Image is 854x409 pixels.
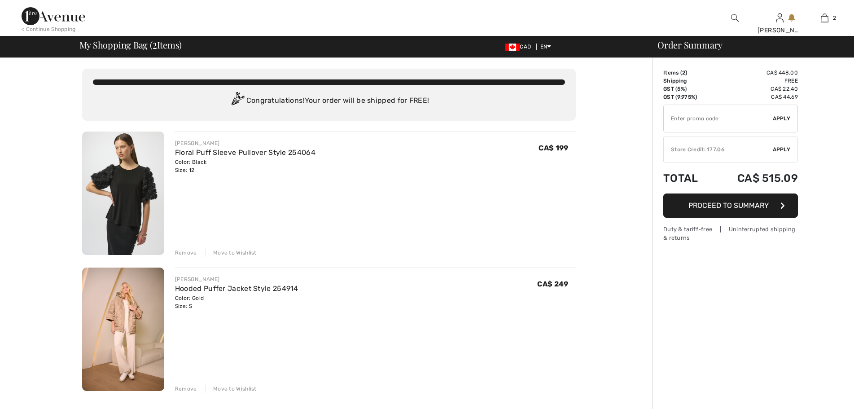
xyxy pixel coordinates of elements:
img: Congratulation2.svg [228,92,246,110]
td: Total [663,163,712,194]
div: [PERSON_NAME] [175,275,298,283]
input: Promo code [664,105,773,132]
div: Congratulations! Your order will be shipped for FREE! [93,92,565,110]
img: search the website [731,13,739,23]
a: Sign In [776,13,784,22]
td: CA$ 448.00 [712,69,798,77]
div: Color: Gold Size: S [175,294,298,310]
div: [PERSON_NAME] [758,26,801,35]
a: 2 [802,13,846,23]
span: Apply [773,114,791,123]
span: 2 [682,70,685,76]
div: Store Credit: 177.06 [664,145,773,154]
img: Hooded Puffer Jacket Style 254914 [82,268,164,391]
img: My Bag [821,13,828,23]
div: [PERSON_NAME] [175,139,315,147]
div: Order Summary [647,40,849,49]
div: Move to Wishlist [206,385,257,393]
span: 2 [153,38,157,50]
span: Proceed to Summary [688,201,769,210]
div: Color: Black Size: 12 [175,158,315,174]
td: Items ( ) [663,69,712,77]
img: 1ère Avenue [22,7,85,25]
span: CA$ 249 [537,280,568,288]
div: < Continue Shopping [22,25,76,33]
div: Duty & tariff-free | Uninterrupted shipping & returns [663,225,798,242]
a: Hooded Puffer Jacket Style 254914 [175,284,298,293]
span: 2 [833,14,836,22]
span: Apply [773,145,791,154]
span: CAD [505,44,534,50]
div: Remove [175,385,197,393]
td: QST (9.975%) [663,93,712,101]
img: My Info [776,13,784,23]
td: CA$ 515.09 [712,163,798,194]
button: Proceed to Summary [663,194,798,218]
div: Remove [175,249,197,257]
td: CA$ 22.40 [712,85,798,93]
td: CA$ 44.69 [712,93,798,101]
img: Canadian Dollar [505,44,520,51]
td: Free [712,77,798,85]
img: Floral Puff Sleeve Pullover Style 254064 [82,132,164,255]
span: My Shopping Bag ( Items) [79,40,182,49]
span: EN [540,44,552,50]
td: Shipping [663,77,712,85]
td: GST (5%) [663,85,712,93]
div: Move to Wishlist [206,249,257,257]
span: CA$ 199 [539,144,568,152]
a: Floral Puff Sleeve Pullover Style 254064 [175,148,315,157]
